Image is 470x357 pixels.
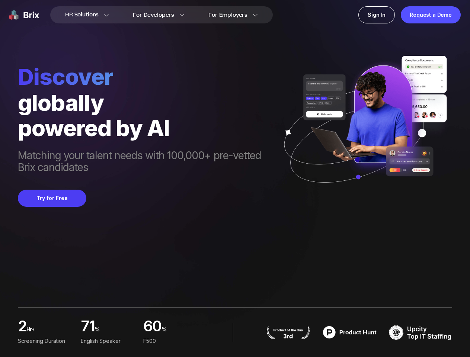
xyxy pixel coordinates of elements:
[358,6,395,23] a: Sign In
[65,9,99,21] span: HR Solutions
[389,323,452,342] img: TOP IT STAFFING
[208,11,247,19] span: For Employers
[18,63,275,90] span: Discover
[81,319,95,335] span: 71
[18,90,275,115] div: globally
[18,149,275,175] span: Matching your talent needs with 100,000+ pre-vetted Brix candidates
[162,324,200,340] span: %
[318,323,381,342] img: product hunt badge
[143,319,162,335] span: 60
[26,324,74,340] span: hr+
[266,326,311,339] img: product hunt badge
[143,337,200,345] div: F500
[18,337,75,345] div: Screening duration
[18,115,275,141] div: powered by AI
[95,324,137,340] span: %
[133,11,174,19] span: For Developers
[18,319,26,335] span: 2
[18,190,86,207] button: Try for Free
[81,337,138,345] div: English Speaker
[401,6,461,23] a: Request a Demo
[275,56,452,198] img: ai generate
